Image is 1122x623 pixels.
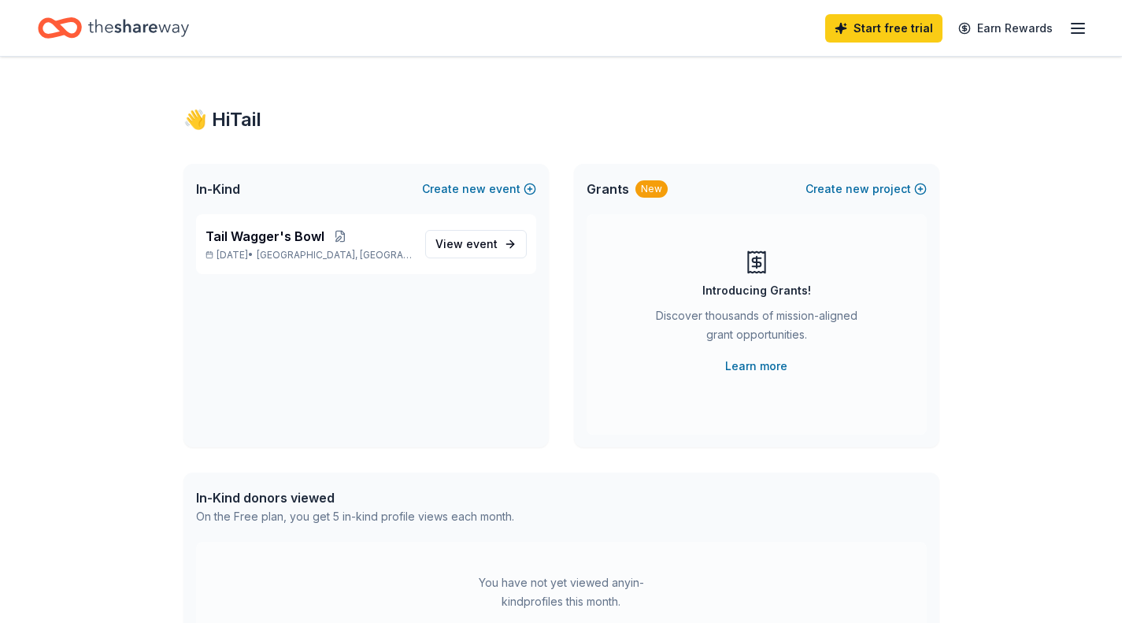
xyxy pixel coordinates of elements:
span: In-Kind [196,180,240,198]
div: 👋 Hi Tail [183,107,939,132]
a: Earn Rewards [949,14,1062,43]
span: Grants [587,180,629,198]
div: You have not yet viewed any in-kind profiles this month. [463,573,660,611]
span: Tail Wagger's Bowl [206,227,324,246]
div: Introducing Grants! [702,281,811,300]
div: In-Kind donors viewed [196,488,514,507]
button: Createnewproject [805,180,927,198]
a: Home [38,9,189,46]
span: new [846,180,869,198]
span: View [435,235,498,254]
p: [DATE] • [206,249,413,261]
a: Start free trial [825,14,942,43]
div: Discover thousands of mission-aligned grant opportunities. [650,306,864,350]
a: Learn more [725,357,787,376]
span: new [462,180,486,198]
div: On the Free plan, you get 5 in-kind profile views each month. [196,507,514,526]
button: Createnewevent [422,180,536,198]
span: event [466,237,498,250]
div: New [635,180,668,198]
a: View event [425,230,527,258]
span: [GEOGRAPHIC_DATA], [GEOGRAPHIC_DATA] [257,249,412,261]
